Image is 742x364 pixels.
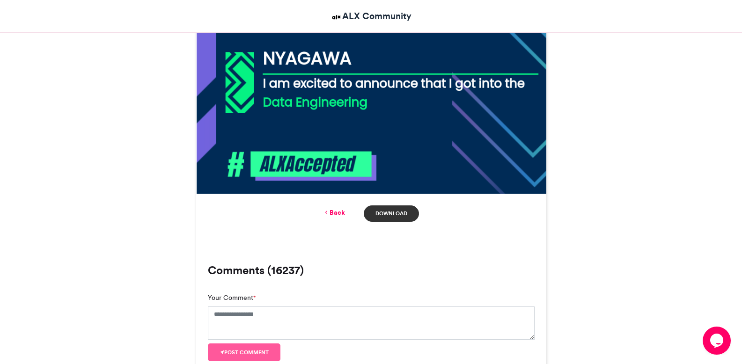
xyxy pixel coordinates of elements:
[208,265,535,276] h3: Comments (16237)
[331,9,411,23] a: ALX Community
[331,11,342,23] img: ALX Community
[208,293,256,303] label: Your Comment
[323,208,345,218] a: Back
[208,343,281,361] button: Post comment
[703,327,733,355] iframe: chat widget
[364,205,419,222] a: Download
